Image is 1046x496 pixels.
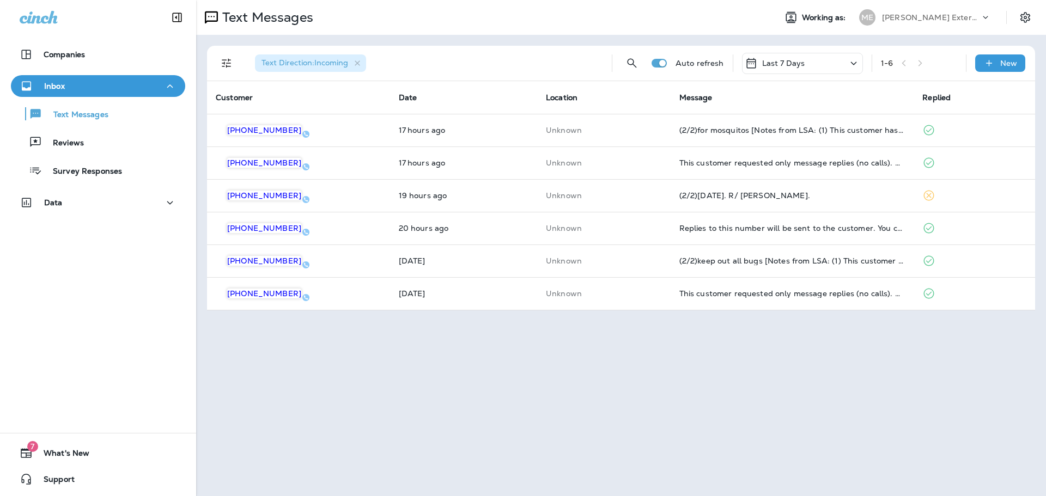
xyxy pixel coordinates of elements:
span: What's New [33,449,89,462]
p: This customer does not have a last location and the phone number they messaged is not assigned to... [546,126,662,134]
span: Working as: [802,13,848,22]
span: [PHONE_NUMBER] [227,289,301,298]
button: Reviews [11,131,185,154]
button: Survey Responses [11,159,185,182]
span: Customer [216,93,253,102]
span: Support [33,475,75,488]
span: Text Direction : Incoming [261,58,348,68]
div: This customer requested only message replies (no calls). Reply here or respond via your LSA dashb... [679,158,905,167]
span: Location [546,93,577,102]
span: Message [679,93,713,102]
button: Text Messages [11,102,185,125]
button: Companies [11,44,185,65]
p: Reviews [42,138,84,149]
div: (2/2)for mosquitos [Notes from LSA: (1) This customer has requested a quote (2) This customer has... [679,126,905,134]
div: This customer requested only message replies (no calls). Reply here or respond via your LSA dashb... [679,289,905,298]
span: [PHONE_NUMBER] [227,256,301,266]
span: [PHONE_NUMBER] [227,191,301,200]
p: Sep 3, 2025 08:54 AM [399,256,528,265]
p: Inbox [44,82,65,90]
p: Auto refresh [676,59,724,68]
span: [PHONE_NUMBER] [227,125,301,135]
span: 7 [27,441,38,452]
div: ME [859,9,875,26]
button: 7What's New [11,442,185,464]
p: Sep 2, 2025 02:37 PM [399,289,528,298]
div: Replies to this number will be sent to the customer. You can also choose to call the customer thr... [679,224,905,232]
p: This customer does not have a last location and the phone number they messaged is not assigned to... [546,191,662,200]
p: Data [44,198,63,207]
span: Date [399,93,417,102]
p: Survey Responses [42,167,122,177]
button: Support [11,468,185,490]
span: [PHONE_NUMBER] [227,158,301,168]
button: Search Messages [621,52,643,74]
button: Data [11,192,185,213]
button: Collapse Sidebar [162,7,192,28]
p: Text Messages [218,9,313,26]
div: (2/2)keep out all bugs [Notes from LSA: (1) This customer has requested a quote (2) This customer... [679,256,905,265]
p: Sep 8, 2025 03:29 PM [399,158,528,167]
p: This customer does not have a last location and the phone number they messaged is not assigned to... [546,256,662,265]
button: Inbox [11,75,185,97]
p: This customer does not have a last location and the phone number they messaged is not assigned to... [546,224,662,232]
p: Text Messages [42,110,108,120]
span: Replied [922,93,951,102]
p: This customer does not have a last location and the phone number they messaged is not assigned to... [546,289,662,298]
p: [PERSON_NAME] Exterminating [882,13,980,22]
span: [PHONE_NUMBER] [227,223,301,233]
p: Last 7 Days [762,59,805,68]
p: Companies [44,50,85,59]
button: Settings [1015,8,1035,27]
div: 1 - 6 [881,59,893,68]
button: Filters [216,52,238,74]
p: New [1000,59,1017,68]
div: Text Direction:Incoming [255,54,366,72]
p: Sep 8, 2025 04:06 PM [399,126,528,134]
div: (2/2)Thursday. R/ Michael Coffey. [679,191,905,200]
p: This customer does not have a last location and the phone number they messaged is not assigned to... [546,158,662,167]
p: Sep 8, 2025 02:03 PM [399,191,528,200]
p: Sep 8, 2025 12:50 PM [399,224,528,232]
